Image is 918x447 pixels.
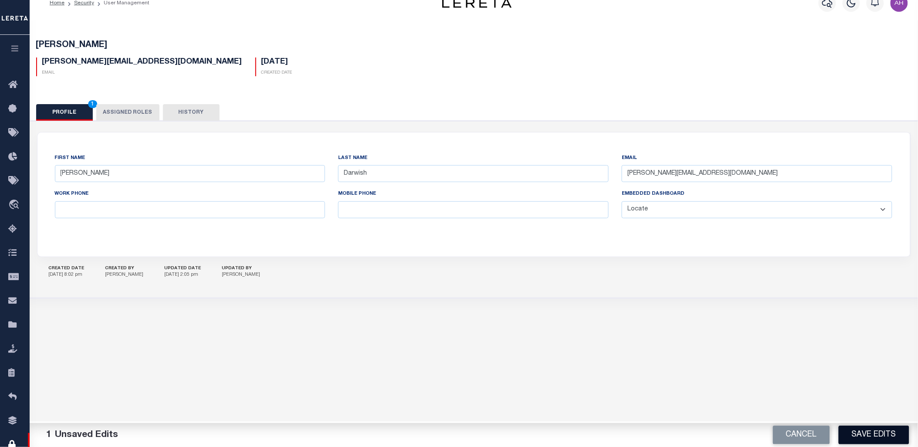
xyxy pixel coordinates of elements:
[8,200,22,211] i: travel_explore
[222,266,261,271] h5: UPDATED BY
[338,190,376,198] label: Mobile Phone
[74,0,94,6] a: Security
[88,100,97,108] span: 1
[42,70,242,76] p: Email
[622,155,637,162] label: Email
[55,155,85,162] label: First Name
[105,266,144,271] h5: CREATED BY
[49,266,85,271] h5: CREATED DATE
[36,104,93,121] button: Profile
[42,58,242,67] h5: [PERSON_NAME][EMAIL_ADDRESS][DOMAIN_NAME]
[36,41,108,50] span: [PERSON_NAME]
[50,0,64,6] a: Home
[96,104,159,121] button: Assigned Roles
[165,266,201,271] h5: UPDATED DATE
[163,104,220,121] button: History
[222,271,261,279] p: [PERSON_NAME]
[261,58,292,67] h5: [DATE]
[49,271,85,279] p: [DATE] 8:02 pm
[261,70,292,76] p: Created Date
[338,155,367,162] label: Last Name
[622,190,684,198] label: Embedded Dashboard
[105,271,144,279] p: [PERSON_NAME]
[165,271,201,279] p: [DATE] 2:05 pm
[55,190,89,198] label: Work Phone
